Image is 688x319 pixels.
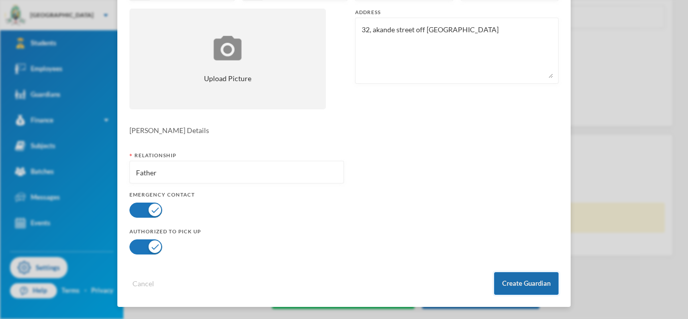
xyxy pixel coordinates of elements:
img: upload [211,34,244,62]
span: Upload Picture [204,73,251,84]
button: Cancel [129,278,157,289]
button: Create Guardian [494,272,559,295]
div: [PERSON_NAME] Details [129,125,559,136]
input: eg: Mother, Father, Uncle, Aunt [135,161,338,184]
div: Relationship [129,152,344,159]
div: Emergency Contact [129,191,344,199]
textarea: 32, akande street off [GEOGRAPHIC_DATA] [361,23,553,78]
div: Address [355,9,559,16]
div: Authorized to pick up [129,228,344,235]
